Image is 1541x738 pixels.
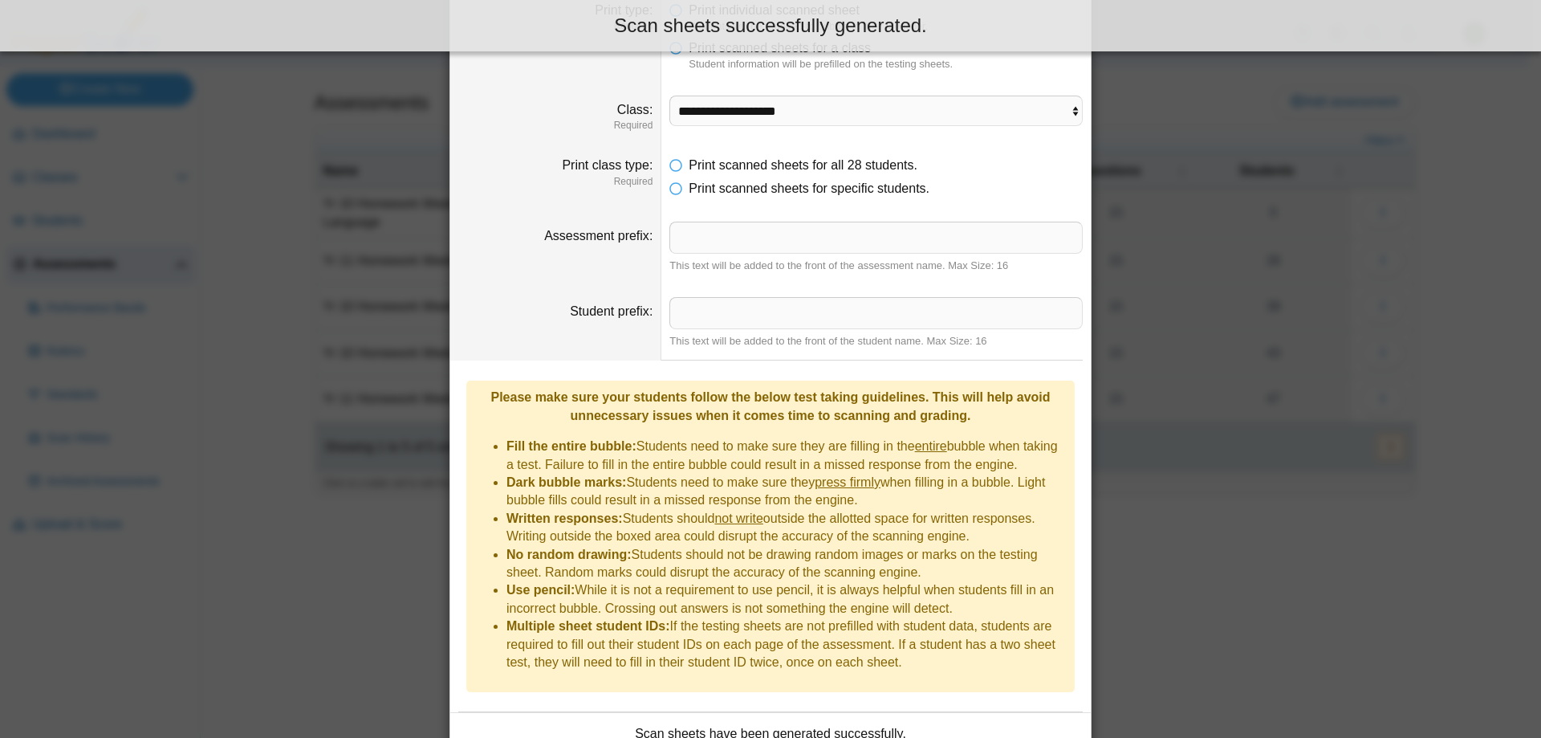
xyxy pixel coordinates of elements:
[506,512,623,525] b: Written responses:
[12,12,1529,39] div: Scan sheets successfully generated.
[815,475,880,489] u: press firmly
[915,439,947,453] u: entire
[562,158,653,172] label: Print class type
[617,103,653,116] label: Class
[669,334,1083,349] div: This text will be added to the front of the student name. Max Size: 16
[689,41,871,55] span: Print scanned sheets for a class
[689,181,929,195] span: Print scanned sheets for specific students.
[458,119,653,133] dfn: Required
[506,581,1067,618] li: While it is not a requirement to use pencil, it is always helpful when students fill in an incorr...
[490,390,1050,422] b: Please make sure your students follow the below test taking guidelines. This will help avoid unne...
[506,510,1067,546] li: Students should outside the allotted space for written responses. Writing outside the boxed area ...
[689,158,917,172] span: Print scanned sheets for all 28 students.
[506,583,575,597] b: Use pencil:
[458,175,653,189] dfn: Required
[689,57,1083,71] dfn: Student information will be prefilled on the testing sheets.
[714,512,762,525] u: not write
[544,229,653,243] label: Assessment prefix
[506,475,626,489] b: Dark bubble marks:
[506,548,632,561] b: No random drawing:
[506,439,636,453] b: Fill the entire bubble:
[506,438,1067,474] li: Students need to make sure they are filling in the bubble when taking a test. Failure to fill in ...
[506,618,1067,671] li: If the testing sheets are not prefilled with student data, students are required to fill out thei...
[669,259,1083,273] div: This text will be added to the front of the assessment name. Max Size: 16
[570,304,653,318] label: Student prefix
[506,474,1067,510] li: Students need to make sure they when filling in a bubble. Light bubble fills could result in a mi...
[506,546,1067,582] li: Students should not be drawing random images or marks on the testing sheet. Random marks could di...
[506,619,670,633] b: Multiple sheet student IDs:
